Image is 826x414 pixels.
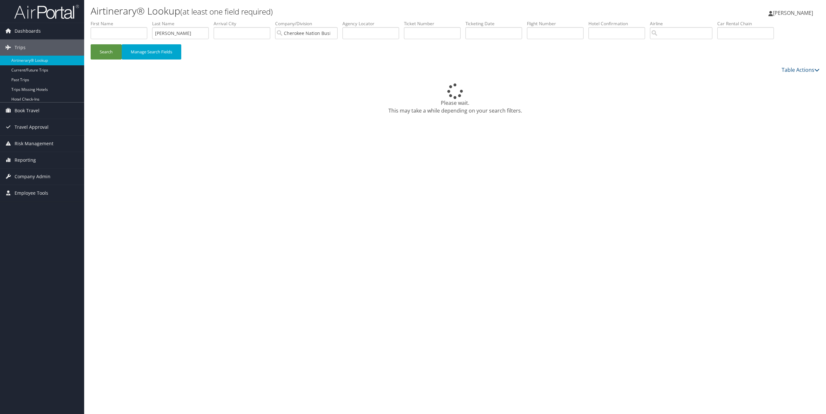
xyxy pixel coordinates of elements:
[214,20,275,27] label: Arrival City
[15,136,53,152] span: Risk Management
[152,20,214,27] label: Last Name
[14,4,79,19] img: airportal-logo.png
[122,44,181,60] button: Manage Search Fields
[15,185,48,201] span: Employee Tools
[275,20,342,27] label: Company/Division
[768,3,820,23] a: [PERSON_NAME]
[91,4,576,18] h1: Airtinerary® Lookup
[527,20,588,27] label: Flight Number
[342,20,404,27] label: Agency Locator
[15,152,36,168] span: Reporting
[15,23,41,39] span: Dashboards
[15,119,49,135] span: Travel Approval
[180,6,273,17] small: (at least one field required)
[91,83,820,114] div: Please wait. This may take a while depending on your search filters.
[717,20,779,27] label: Car Rental Chain
[782,66,820,73] a: Table Actions
[91,44,122,60] button: Search
[404,20,465,27] label: Ticket Number
[15,103,39,119] span: Book Travel
[650,20,717,27] label: Airline
[15,169,50,185] span: Company Admin
[91,20,152,27] label: First Name
[465,20,527,27] label: Ticketing Date
[15,39,26,56] span: Trips
[588,20,650,27] label: Hotel Confirmation
[773,9,813,16] span: [PERSON_NAME]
